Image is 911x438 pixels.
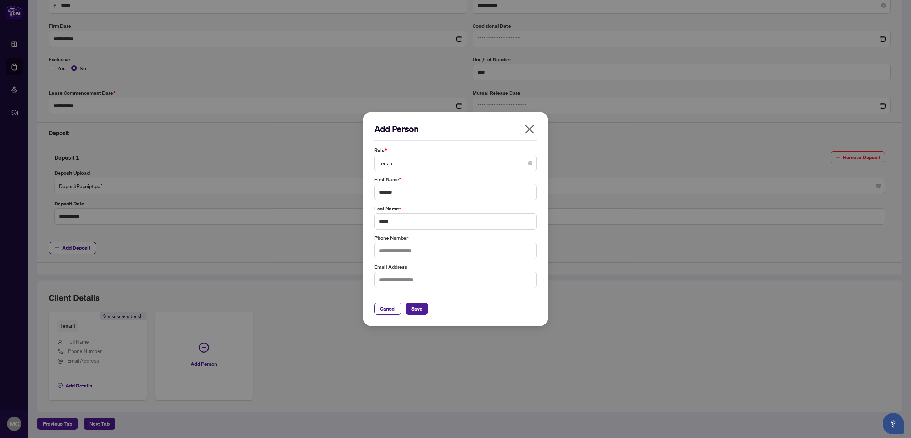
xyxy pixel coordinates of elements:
[374,146,537,154] label: Role
[379,156,532,170] span: Tenant
[374,176,537,183] label: First Name
[528,161,532,165] span: close-circle
[406,303,428,315] button: Save
[374,205,537,213] label: Last Name
[374,303,401,315] button: Cancel
[411,303,422,314] span: Save
[380,303,396,314] span: Cancel
[524,124,535,135] span: close
[374,123,537,135] h2: Add Person
[374,234,537,242] label: Phone Number
[374,263,537,271] label: Email Address
[883,413,904,434] button: Open asap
